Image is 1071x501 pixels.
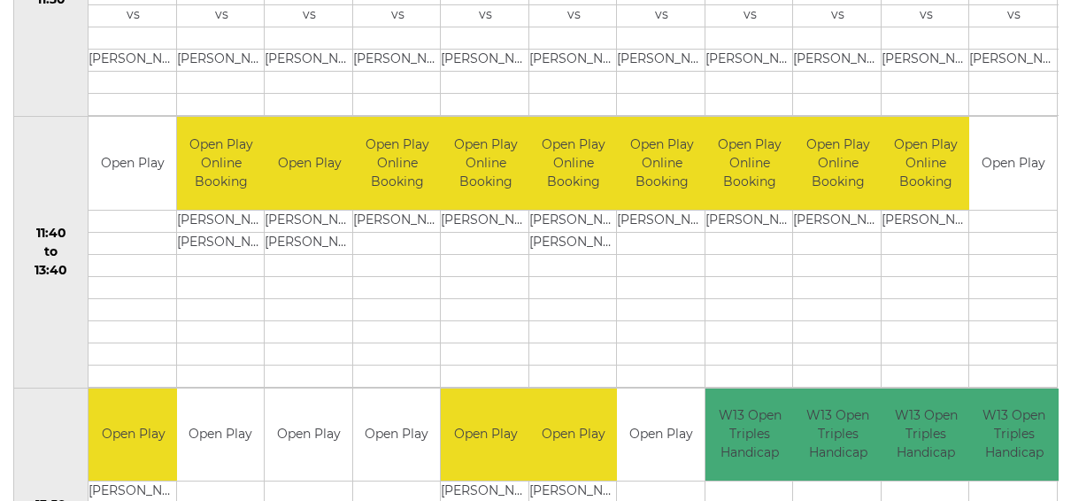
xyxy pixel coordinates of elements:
td: Open Play [529,389,619,482]
td: vs [882,5,971,27]
td: [PERSON_NAME] [265,210,354,232]
td: [PERSON_NAME] [617,50,706,72]
td: W13 Open Triples Handicap [969,389,1059,482]
td: Open Play Online Booking [177,117,266,210]
td: [PERSON_NAME] [353,210,443,232]
td: [PERSON_NAME] [705,50,795,72]
td: [PERSON_NAME] [177,50,266,72]
td: 11:40 to 13:40 [14,117,89,389]
td: Open Play [353,389,441,482]
td: [PERSON_NAME] [353,50,443,72]
td: vs [529,5,619,27]
td: [PERSON_NAME] [793,210,882,232]
td: Open Play [265,389,352,482]
td: [PERSON_NAME] [529,50,619,72]
td: [PERSON_NAME] [177,210,266,232]
td: vs [177,5,266,27]
td: Open Play Online Booking [353,117,443,210]
td: Open Play Online Booking [529,117,619,210]
td: Open Play [265,117,354,210]
td: [PERSON_NAME] [89,50,178,72]
td: vs [793,5,882,27]
td: W13 Open Triples Handicap [705,389,795,482]
td: [PERSON_NAME] [705,210,795,232]
td: [PERSON_NAME] [529,210,619,232]
td: vs [705,5,795,27]
td: vs [969,5,1059,27]
td: [PERSON_NAME] [882,210,971,232]
td: Open Play Online Booking [793,117,882,210]
td: vs [89,5,178,27]
td: vs [353,5,443,27]
td: Open Play [441,389,530,482]
td: vs [265,5,354,27]
td: Open Play [177,389,265,482]
td: [PERSON_NAME] [441,50,530,72]
td: [PERSON_NAME] [969,50,1059,72]
td: Open Play Online Booking [617,117,706,210]
td: Open Play [89,389,178,482]
td: Open Play Online Booking [882,117,971,210]
td: [PERSON_NAME] [882,50,971,72]
td: Open Play [89,117,176,210]
td: Open Play Online Booking [705,117,795,210]
td: [PERSON_NAME] [177,232,266,254]
td: W13 Open Triples Handicap [882,389,971,482]
td: [PERSON_NAME] [617,210,706,232]
td: vs [441,5,530,27]
td: [PERSON_NAME] [265,50,354,72]
td: [PERSON_NAME] [529,232,619,254]
td: Open Play Online Booking [441,117,530,210]
td: [PERSON_NAME] [793,50,882,72]
td: W13 Open Triples Handicap [793,389,882,482]
td: Open Play [617,389,705,482]
td: vs [617,5,706,27]
td: [PERSON_NAME] [265,232,354,254]
td: [PERSON_NAME] [441,210,530,232]
td: Open Play [969,117,1057,210]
